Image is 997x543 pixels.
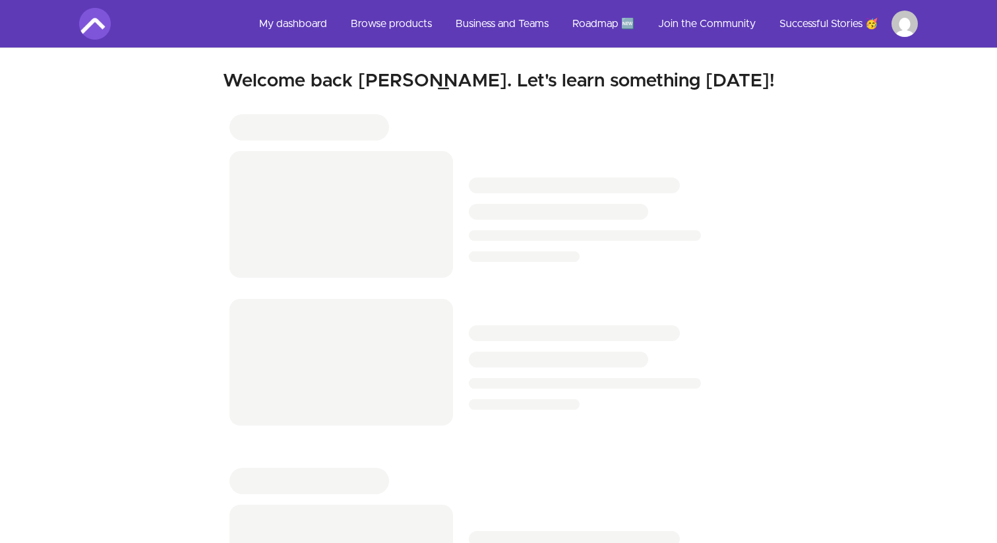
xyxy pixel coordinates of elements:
[340,8,442,40] a: Browse products
[249,8,338,40] a: My dashboard
[769,8,889,40] a: Successful Stories 🥳
[891,11,918,37] img: Profile image for Derick Azemo
[79,8,111,40] img: Amigoscode logo
[562,8,645,40] a: Roadmap 🆕
[249,8,918,40] nav: Main
[445,8,559,40] a: Business and Teams
[648,8,766,40] a: Join the Community
[79,69,918,93] h2: Welcome back [PERSON_NAME]. Let's learn something [DATE]!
